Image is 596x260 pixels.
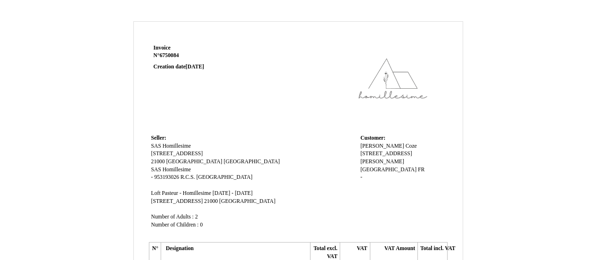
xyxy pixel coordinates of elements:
[154,174,252,180] span: 953193026 R.C.S. [GEOGRAPHIC_DATA]
[360,143,404,149] span: [PERSON_NAME]
[163,167,191,173] span: Homillesime
[166,159,222,165] span: [GEOGRAPHIC_DATA]
[360,135,385,141] span: Customer:
[360,151,412,165] span: [STREET_ADDRESS][PERSON_NAME]
[151,198,203,204] span: [STREET_ADDRESS]
[154,52,266,59] strong: N°
[224,159,280,165] span: [GEOGRAPHIC_DATA]
[154,45,171,51] span: Invoice
[154,64,204,70] strong: Creation date
[151,214,194,220] span: Number of Adults :
[406,143,417,149] span: Coze
[341,44,445,115] img: logo
[195,214,198,220] span: 2
[151,135,166,141] span: Seller:
[204,198,218,204] span: 21000
[186,64,204,70] span: [DATE]
[418,167,425,173] span: FR
[212,190,253,196] span: [DATE] - [DATE]
[151,167,161,173] span: SAS
[151,174,153,180] span: -
[151,159,165,165] span: 21000
[151,151,203,157] span: [STREET_ADDRESS]
[151,190,212,196] span: Loft Pasteur - Homillesime
[151,222,199,228] span: Number of Children :
[160,52,179,59] span: 6750084
[360,167,416,173] span: [GEOGRAPHIC_DATA]
[151,143,191,149] span: SAS Homillesime
[219,198,275,204] span: [GEOGRAPHIC_DATA]
[360,174,362,180] span: -
[200,222,203,228] span: 0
